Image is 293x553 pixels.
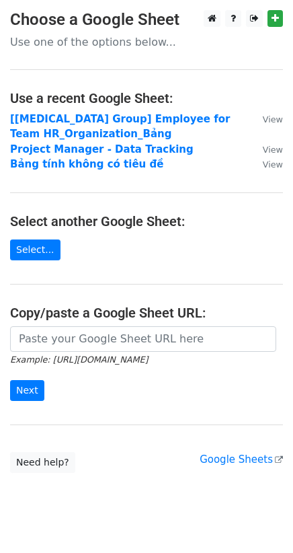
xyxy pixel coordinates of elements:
small: Example: [URL][DOMAIN_NAME] [10,355,148,365]
h4: Use a recent Google Sheet: [10,90,283,106]
p: Use one of the options below... [10,35,283,49]
a: [[MEDICAL_DATA] Group] Employee for Team HR_Organization_Bảng [10,113,230,141]
a: View [249,113,283,125]
a: Select... [10,239,60,260]
small: View [263,145,283,155]
a: View [249,143,283,155]
a: View [249,158,283,170]
small: View [263,159,283,170]
a: Project Manager - Data Tracking [10,143,194,155]
a: Bảng tính không có tiêu đề [10,158,163,170]
h4: Select another Google Sheet: [10,213,283,229]
h3: Choose a Google Sheet [10,10,283,30]
input: Paste your Google Sheet URL here [10,326,276,352]
small: View [263,114,283,124]
a: Google Sheets [200,453,283,466]
h4: Copy/paste a Google Sheet URL: [10,305,283,321]
a: Need help? [10,452,75,473]
input: Next [10,380,44,401]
